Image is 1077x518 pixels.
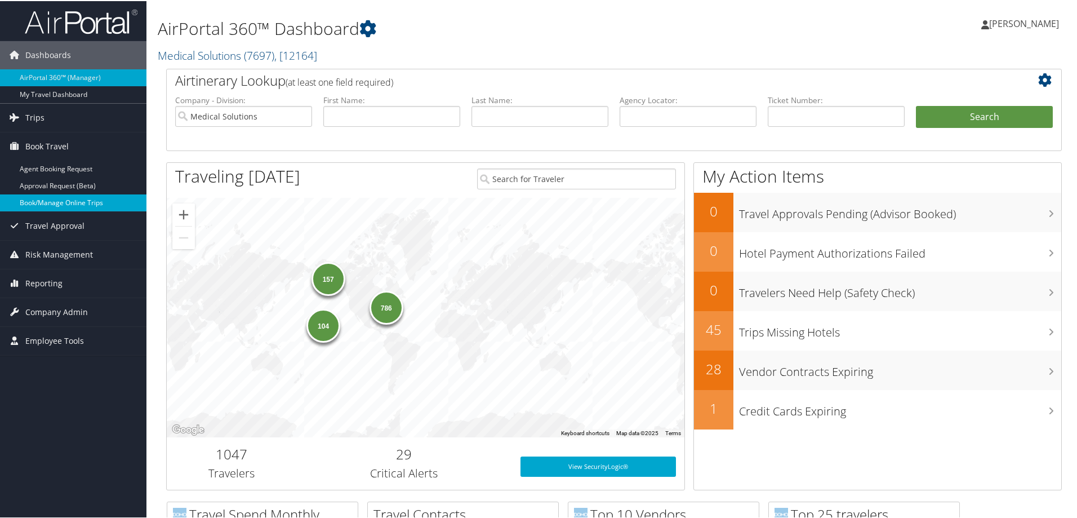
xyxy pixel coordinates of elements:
span: Company Admin [25,297,88,325]
div: 104 [306,307,340,341]
label: Last Name: [471,94,608,105]
a: 0Travelers Need Help (Safety Check) [694,271,1061,310]
span: Employee Tools [25,326,84,354]
a: Terms (opens in new tab) [665,429,681,435]
span: ( 7697 ) [244,47,274,62]
h2: 0 [694,280,733,299]
h3: Critical Alerts [305,464,504,480]
span: [PERSON_NAME] [989,16,1059,29]
h1: Traveling [DATE] [175,163,300,187]
a: 1Credit Cards Expiring [694,389,1061,428]
h1: My Action Items [694,163,1061,187]
a: 45Trips Missing Hotels [694,310,1061,349]
h2: 0 [694,201,733,220]
a: Medical Solutions [158,47,317,62]
button: Zoom out [172,225,195,248]
img: airportal-logo.png [25,7,137,34]
span: , [ 12164 ] [274,47,317,62]
h3: Credit Cards Expiring [739,397,1061,418]
h2: 0 [694,240,733,259]
span: Risk Management [25,240,93,268]
label: Company - Division: [175,94,312,105]
h2: Airtinerary Lookup [175,70,978,89]
h3: Travel Approvals Pending (Advisor Booked) [739,200,1061,221]
div: 157 [311,261,345,295]
img: Google [170,422,207,436]
h2: 1 [694,398,733,417]
a: 0Hotel Payment Authorizations Failed [694,231,1061,271]
h3: Travelers [175,464,288,480]
a: 0Travel Approvals Pending (Advisor Booked) [694,192,1061,231]
span: Reporting [25,268,63,296]
a: View SecurityLogic® [520,455,676,476]
a: Open this area in Google Maps (opens a new window) [170,422,207,436]
h3: Trips Missing Hotels [739,318,1061,339]
input: Search for Traveler [477,167,676,188]
a: [PERSON_NAME] [981,6,1070,39]
label: First Name: [323,94,460,105]
label: Agency Locator: [620,94,756,105]
label: Ticket Number: [768,94,905,105]
h3: Travelers Need Help (Safety Check) [739,278,1061,300]
button: Keyboard shortcuts [561,428,609,436]
button: Search [916,105,1053,127]
span: (at least one field required) [286,75,393,87]
span: Trips [25,103,44,131]
h3: Vendor Contracts Expiring [739,357,1061,379]
a: 28Vendor Contracts Expiring [694,349,1061,389]
span: Map data ©2025 [616,429,658,435]
h2: 45 [694,319,733,338]
div: 786 [369,290,403,324]
button: Zoom in [172,202,195,225]
h2: 28 [694,358,733,378]
h1: AirPortal 360™ Dashboard [158,16,766,39]
h3: Hotel Payment Authorizations Failed [739,239,1061,260]
h2: 29 [305,444,504,463]
span: Book Travel [25,131,69,160]
span: Dashboards [25,40,71,68]
h2: 1047 [175,444,288,463]
span: Travel Approval [25,211,84,239]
